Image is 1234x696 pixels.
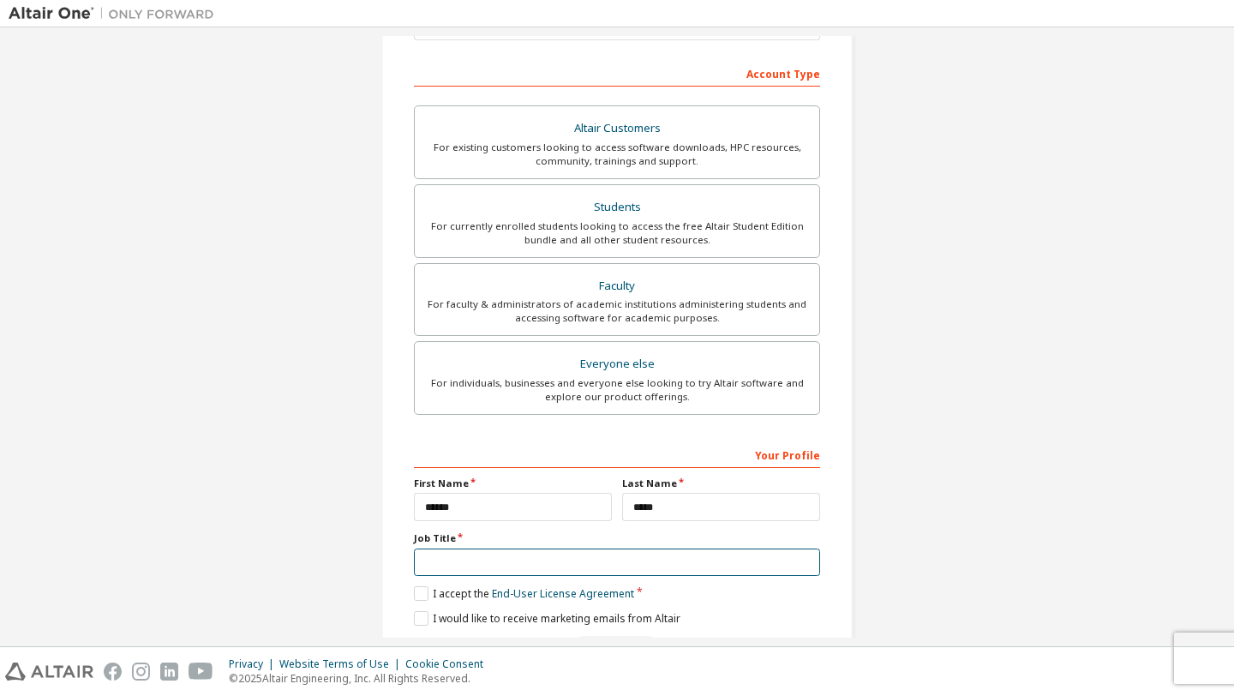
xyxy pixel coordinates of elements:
img: linkedin.svg [160,663,178,681]
img: instagram.svg [132,663,150,681]
label: I would like to receive marketing emails from Altair [414,611,680,626]
img: youtube.svg [189,663,213,681]
a: End-User License Agreement [492,586,634,601]
p: © 2025 Altair Engineering, Inc. All Rights Reserved. [229,671,494,686]
div: Students [425,195,809,219]
div: Read and acccept EULA to continue [414,636,820,662]
div: For currently enrolled students looking to access the free Altair Student Edition bundle and all ... [425,219,809,247]
div: Website Terms of Use [279,657,405,671]
img: Altair One [9,5,223,22]
img: altair_logo.svg [5,663,93,681]
div: For faculty & administrators of academic institutions administering students and accessing softwa... [425,297,809,325]
label: I accept the [414,586,634,601]
label: First Name [414,477,612,490]
div: Your Profile [414,441,820,468]
div: For individuals, businesses and everyone else looking to try Altair software and explore our prod... [425,376,809,404]
div: For existing customers looking to access software downloads, HPC resources, community, trainings ... [425,141,809,168]
div: Account Type [414,59,820,87]
div: Faculty [425,274,809,298]
div: Altair Customers [425,117,809,141]
img: facebook.svg [104,663,122,681]
div: Privacy [229,657,279,671]
label: Last Name [622,477,820,490]
div: Cookie Consent [405,657,494,671]
label: Job Title [414,531,820,545]
div: Everyone else [425,352,809,376]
